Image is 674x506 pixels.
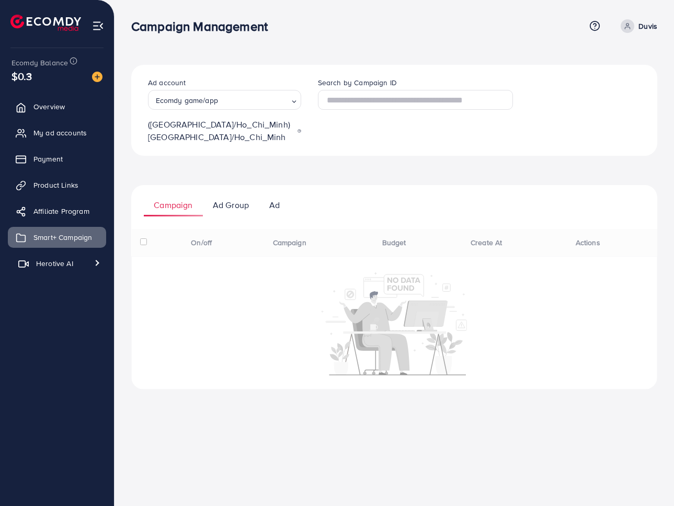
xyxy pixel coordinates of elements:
[213,199,249,211] p: Ad Group
[33,206,89,216] span: Affiliate Program
[221,93,288,107] input: Search for option
[148,90,301,110] div: Search for option
[8,201,106,222] a: Affiliate Program
[33,180,78,190] span: Product Links
[616,19,657,33] a: Duvis
[92,72,102,82] img: image
[33,154,63,164] span: Payment
[12,57,68,68] span: Ecomdy Balance
[148,118,301,143] p: ([GEOGRAPHIC_DATA]/Ho_Chi_Minh) [GEOGRAPHIC_DATA]/Ho_Chi_Minh
[318,77,397,88] label: Search by Campaign ID
[8,175,106,195] a: Product Links
[33,101,65,112] span: Overview
[8,227,106,248] a: Smart+ Campaign
[8,148,106,169] a: Payment
[8,96,106,117] a: Overview
[10,15,81,31] img: logo
[8,122,106,143] a: My ad accounts
[33,232,92,243] span: Smart+ Campaign
[33,128,87,138] span: My ad accounts
[12,68,32,84] span: $0.3
[154,199,192,211] p: Campaign
[8,253,106,274] a: Herotive AI
[269,199,280,211] p: Ad
[638,20,657,32] p: Duvis
[148,77,186,88] label: Ad account
[92,20,104,32] img: menu
[36,258,73,269] span: Herotive AI
[154,94,220,107] span: Ecomdy game/app
[131,19,276,34] h3: Campaign Management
